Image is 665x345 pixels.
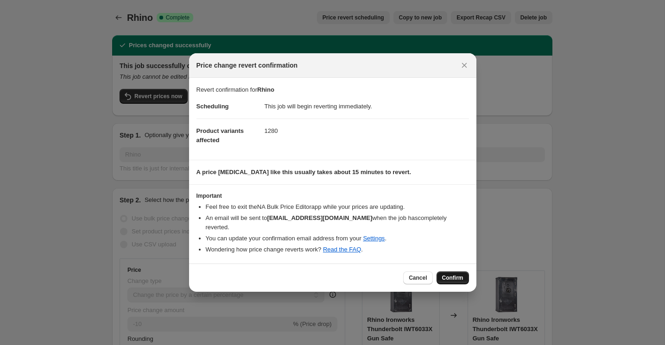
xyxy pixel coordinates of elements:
[363,235,385,242] a: Settings
[437,271,469,284] button: Confirm
[267,214,372,221] b: [EMAIL_ADDRESS][DOMAIN_NAME]
[196,61,298,70] span: Price change revert confirmation
[196,127,244,144] span: Product variants affected
[196,192,469,200] h3: Important
[409,274,427,282] span: Cancel
[206,213,469,232] li: An email will be sent to when the job has completely reverted .
[323,246,361,253] a: Read the FAQ
[257,86,274,93] b: Rhino
[196,85,469,94] p: Revert confirmation for
[196,169,412,176] b: A price [MEDICAL_DATA] like this usually takes about 15 minutes to revert.
[265,119,469,143] dd: 1280
[196,103,229,110] span: Scheduling
[265,94,469,119] dd: This job will begin reverting immediately.
[206,234,469,243] li: You can update your confirmation email address from your .
[403,271,432,284] button: Cancel
[206,245,469,254] li: Wondering how price change reverts work? .
[458,59,471,72] button: Close
[442,274,463,282] span: Confirm
[206,202,469,212] li: Feel free to exit the NA Bulk Price Editor app while your prices are updating.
